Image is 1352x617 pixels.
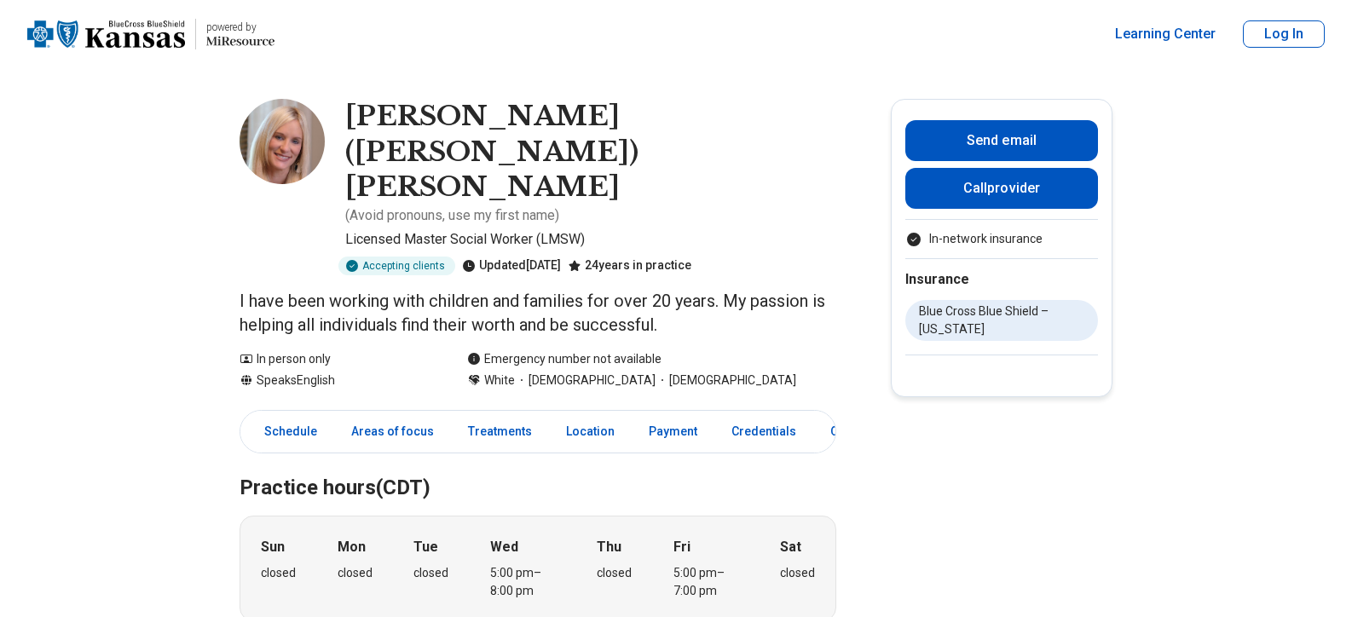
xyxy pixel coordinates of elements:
a: Other [820,414,881,449]
strong: Wed [490,537,518,557]
li: In-network insurance [905,230,1098,248]
div: 5:00 pm – 7:00 pm [673,564,739,600]
div: Updated [DATE] [462,257,561,275]
div: 5:00 pm – 8:00 pm [490,564,556,600]
a: Learning Center [1115,24,1216,44]
strong: Tue [413,537,438,557]
span: [DEMOGRAPHIC_DATA] [656,372,796,389]
li: Blue Cross Blue Shield – [US_STATE] [905,300,1098,341]
div: Accepting clients [338,257,455,275]
span: White [484,372,515,389]
a: Treatments [458,414,542,449]
a: Location [556,414,625,449]
a: Areas of focus [341,414,444,449]
a: Credentials [721,414,806,449]
div: In person only [240,350,433,368]
strong: Sat [780,537,801,557]
div: closed [780,564,815,582]
span: [DEMOGRAPHIC_DATA] [515,372,656,389]
div: closed [261,564,296,582]
img: Kelli Chase, Licensed Master Social Worker (LMSW) [240,99,325,184]
strong: Mon [338,537,366,557]
h1: [PERSON_NAME] ([PERSON_NAME]) [PERSON_NAME] [345,99,836,205]
p: powered by [206,20,274,34]
strong: Fri [673,537,690,557]
button: Send email [905,120,1098,161]
div: Emergency number not available [467,350,662,368]
div: closed [413,564,448,582]
div: Speaks English [240,372,433,389]
ul: Payment options [905,230,1098,248]
strong: Thu [597,537,621,557]
p: Licensed Master Social Worker (LMSW) [345,229,836,250]
a: Schedule [244,414,327,449]
button: Log In [1243,20,1325,48]
button: Callprovider [905,168,1098,209]
a: Payment [638,414,708,449]
p: ( Avoid pronouns, use my first name ) [345,205,559,226]
a: Home page [27,7,274,61]
h2: Practice hours (CDT) [240,433,836,503]
div: closed [597,564,632,582]
div: closed [338,564,373,582]
strong: Sun [261,537,285,557]
p: I have been working with children and families for over 20 years. My passion is helping all indiv... [240,289,836,337]
div: 24 years in practice [568,257,691,275]
h2: Insurance [905,269,1098,290]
